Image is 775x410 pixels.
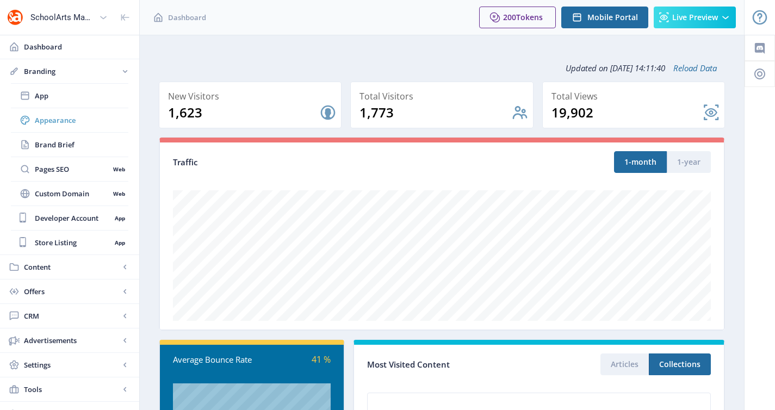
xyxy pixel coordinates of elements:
[111,213,128,223] nb-badge: App
[35,237,111,248] span: Store Listing
[649,353,711,375] button: Collections
[24,262,120,272] span: Content
[24,286,120,297] span: Offers
[11,133,128,157] a: Brand Brief
[109,164,128,175] nb-badge: Web
[11,231,128,254] a: Store ListingApp
[479,7,556,28] button: 200Tokens
[35,90,128,101] span: App
[30,5,95,29] div: SchoolArts Magazine
[173,353,252,366] div: Average Bounce Rate
[35,139,128,150] span: Brand Brief
[111,237,128,248] nb-badge: App
[24,384,120,395] span: Tools
[667,151,711,173] button: 1-year
[614,151,667,173] button: 1-month
[665,63,717,73] a: Reload Data
[109,188,128,199] nb-badge: Web
[24,310,120,321] span: CRM
[159,54,725,82] div: Updated on [DATE] 14:11:40
[11,108,128,132] a: Appearance
[516,12,543,22] span: Tokens
[11,84,128,108] a: App
[24,335,120,346] span: Advertisements
[168,104,319,121] div: 1,623
[11,157,128,181] a: Pages SEOWeb
[551,104,703,121] div: 19,902
[173,156,442,169] div: Traffic
[11,206,128,230] a: Developer AccountApp
[35,115,128,126] span: Appearance
[168,89,337,104] div: New Visitors
[672,13,718,22] span: Live Preview
[24,359,120,370] span: Settings
[312,353,331,365] span: 41 %
[587,13,638,22] span: Mobile Portal
[600,353,649,375] button: Articles
[35,213,111,223] span: Developer Account
[359,104,511,121] div: 1,773
[24,41,131,52] span: Dashboard
[35,164,109,175] span: Pages SEO
[654,7,736,28] button: Live Preview
[359,89,528,104] div: Total Visitors
[35,188,109,199] span: Custom Domain
[367,356,539,373] div: Most Visited Content
[11,182,128,206] a: Custom DomainWeb
[168,12,206,23] span: Dashboard
[7,9,24,26] img: properties.app_icon.png
[551,89,720,104] div: Total Views
[24,66,120,77] span: Branding
[561,7,648,28] button: Mobile Portal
